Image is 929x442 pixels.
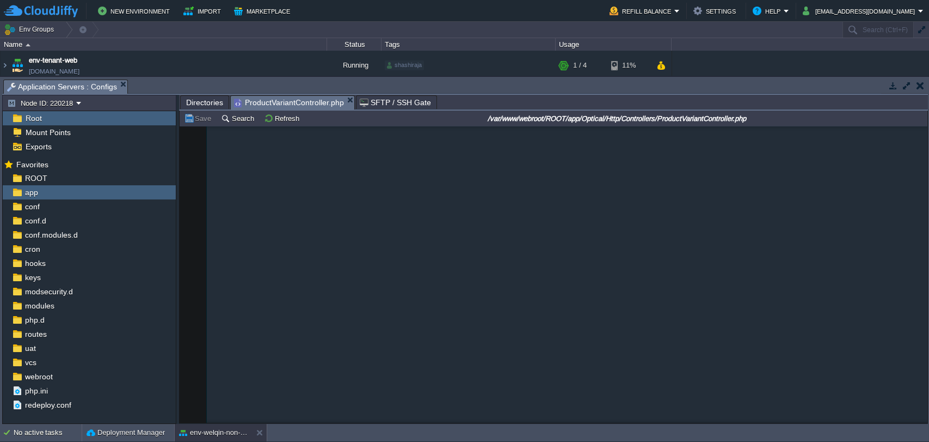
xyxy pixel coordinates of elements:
div: Running [327,51,382,80]
button: Help [753,4,784,17]
span: ProductVariantController.php [234,96,344,110]
img: AMDAwAAAACH5BAEAAAAALAAAAAABAAEAAAICRAEAOw== [1,51,9,80]
span: Application Servers : Configs [7,80,117,94]
button: Import [183,4,224,17]
img: AMDAwAAAACH5BAEAAAAALAAAAAABAAEAAAICRAEAOw== [10,51,25,80]
div: shashiraja [385,60,424,70]
a: modules [23,301,56,311]
a: conf.modules.d [23,230,79,240]
button: [EMAIL_ADDRESS][DOMAIN_NAME] [803,4,918,17]
button: Refill Balance [610,4,674,17]
li: /var/www/webroot/ROOT/app/Optical/Http/Controllers/ProductVariantController.php [230,95,355,109]
a: vcs [23,358,38,367]
button: Node ID: 220218 [7,98,76,108]
div: 11% [611,51,647,80]
div: Name [1,38,327,51]
a: php.ini [23,386,50,396]
a: Exports [23,142,53,152]
a: routes [23,329,48,339]
button: Search [221,113,257,123]
a: webroot [23,372,54,382]
a: hooks [23,258,47,268]
button: Deployment Manager [87,427,165,438]
button: New Environment [98,4,173,17]
a: redeploy.conf [23,400,73,410]
button: Refresh [264,113,303,123]
img: AMDAwAAAACH5BAEAAAAALAAAAAABAAEAAAICRAEAOw== [26,44,30,46]
a: Root [23,113,44,123]
a: env-tenant-web [29,55,77,66]
button: Marketplace [234,4,293,17]
div: Status [328,38,381,51]
button: Settings [693,4,739,17]
img: CloudJiffy [4,4,78,18]
button: env-welqin-non-prod [179,427,248,438]
a: [DOMAIN_NAME] [29,66,79,77]
button: Env Groups [4,22,58,37]
iframe: chat widget [883,398,918,431]
a: conf.d [23,216,48,226]
a: php.d [23,315,46,325]
div: Tags [382,38,555,51]
span: Directories [186,96,223,109]
a: Mount Points [23,128,72,137]
a: keys [23,273,42,282]
a: ROOT [23,173,49,183]
a: uat [23,343,38,353]
a: modsecurity.d [23,287,75,296]
div: No active tasks [14,424,82,441]
div: Usage [556,38,671,51]
a: cron [23,244,42,254]
a: app [23,187,40,197]
a: Favorites [14,160,50,169]
div: 1 / 4 [573,51,587,80]
a: conf [23,202,41,211]
span: SFTP / SSH Gate [360,96,431,109]
button: Save [184,113,214,123]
